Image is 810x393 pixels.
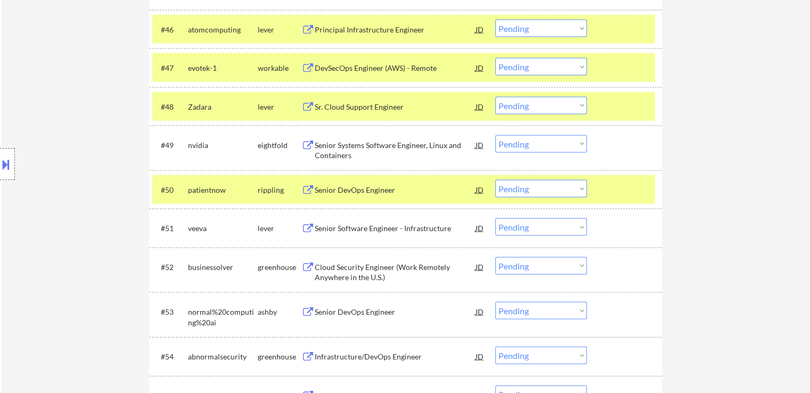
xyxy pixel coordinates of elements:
[315,185,476,195] div: Senior DevOps Engineer
[188,24,258,35] div: atomcomputing
[315,262,476,283] div: Cloud Security Engineer (Work Remotely Anywhere in the U.S.)
[474,58,485,77] div: JD
[315,307,476,317] div: Senior DevOps Engineer
[315,351,476,362] div: Infrastructure/DevOps Engineer
[258,63,301,73] div: workable
[161,307,179,317] div: #53
[474,257,485,276] div: JD
[258,307,301,317] div: ashby
[188,262,258,273] div: businessolver
[474,302,485,321] div: JD
[188,185,258,195] div: patientnow
[315,24,476,35] div: Principal Infrastructure Engineer
[474,135,485,154] div: JD
[474,218,485,238] div: JD
[315,223,476,234] div: Senior Software Engineer - Infrastructure
[258,262,301,273] div: greenhouse
[258,185,301,195] div: rippling
[474,347,485,366] div: JD
[188,223,258,234] div: veeva
[258,102,301,112] div: lever
[315,63,476,73] div: DevSecOps Engineer (AWS) - Remote
[258,24,301,35] div: lever
[258,140,301,151] div: eightfold
[188,102,258,112] div: Zadara
[161,351,179,362] div: #54
[188,351,258,362] div: abnormalsecurity
[258,223,301,234] div: lever
[474,97,485,116] div: JD
[258,351,301,362] div: greenhouse
[188,140,258,151] div: nvidia
[474,20,485,39] div: JD
[315,102,476,112] div: Sr. Cloud Support Engineer
[188,63,258,73] div: evotek-1
[188,307,258,327] div: normal%20computing%20ai
[315,140,476,161] div: Senior Systems Software Engineer, Linux and Containers
[161,262,179,273] div: #52
[161,63,179,73] div: #47
[161,24,179,35] div: #46
[474,180,485,199] div: JD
